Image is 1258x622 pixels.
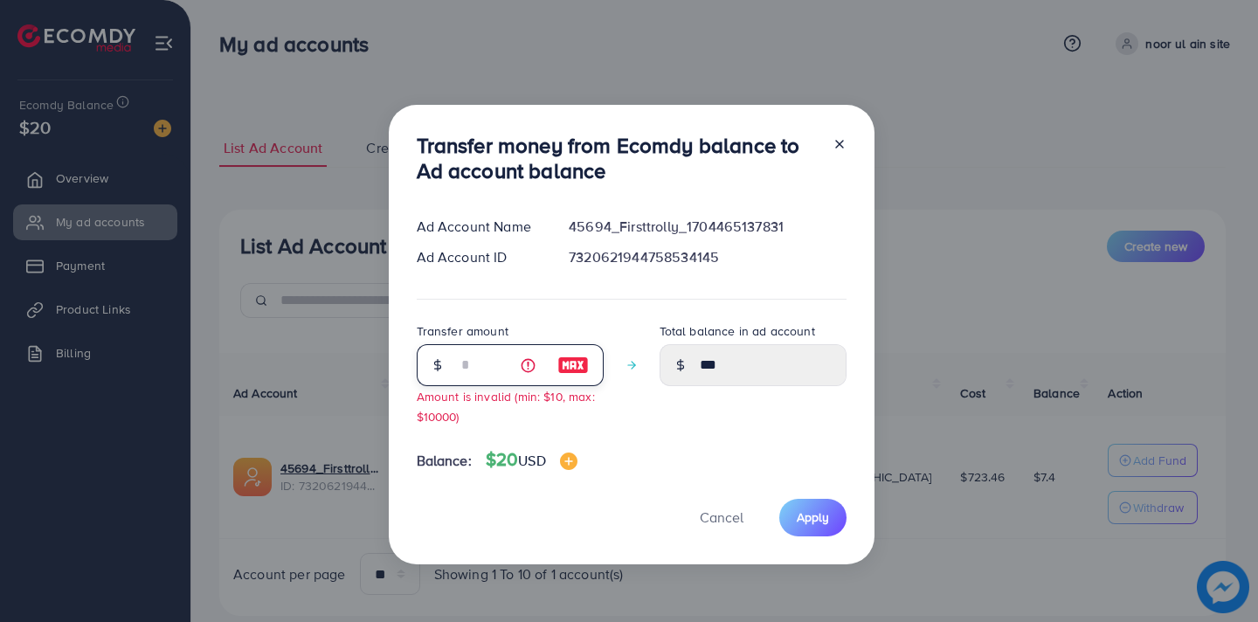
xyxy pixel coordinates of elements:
div: 7320621944758534145 [555,247,860,267]
button: Cancel [678,499,765,536]
small: Amount is invalid (min: $10, max: $10000) [417,388,595,425]
img: image [560,453,577,470]
label: Transfer amount [417,322,508,340]
span: Cancel [700,508,743,527]
button: Apply [779,499,847,536]
div: Ad Account ID [403,247,556,267]
img: image [557,355,589,376]
h3: Transfer money from Ecomdy balance to Ad account balance [417,133,819,183]
label: Total balance in ad account [660,322,815,340]
span: USD [518,451,545,470]
span: Apply [797,508,829,526]
span: Balance: [417,451,472,471]
div: 45694_Firsttrolly_1704465137831 [555,217,860,237]
h4: $20 [486,449,577,471]
div: Ad Account Name [403,217,556,237]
